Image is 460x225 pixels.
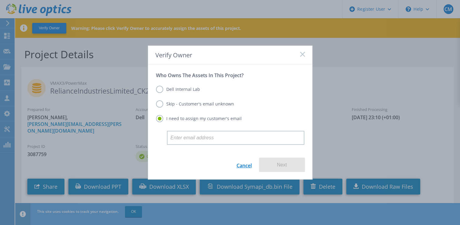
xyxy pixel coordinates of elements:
label: Skip - Customer's email unknown [156,100,234,108]
label: I need to assign my customer's email [156,115,242,122]
button: Next [259,158,305,172]
input: Enter email address [167,131,304,145]
span: Verify Owner [155,51,192,59]
label: Dell Internal Lab [156,86,200,93]
a: Cancel [237,158,252,172]
p: Who Owns The Assets In This Project? [156,72,304,78]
